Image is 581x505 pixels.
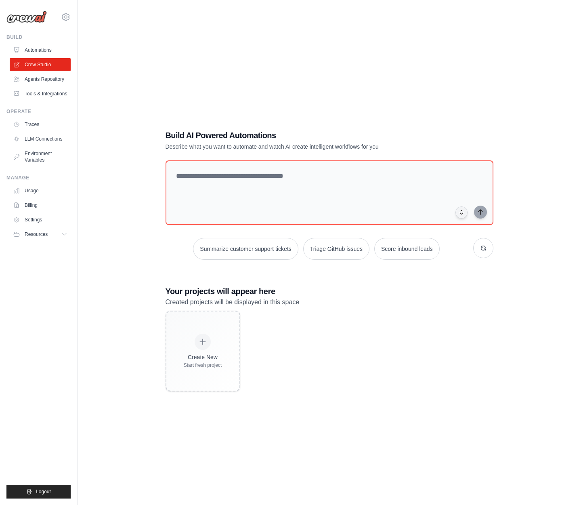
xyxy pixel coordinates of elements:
[10,213,71,226] a: Settings
[10,87,71,100] a: Tools & Integrations
[166,297,493,307] p: Created projects will be displayed in this space
[303,238,369,260] button: Triage GitHub issues
[166,143,437,151] p: Describe what you want to automate and watch AI create intelligent workflows for you
[10,228,71,241] button: Resources
[6,175,71,181] div: Manage
[455,206,468,219] button: Click to speak your automation idea
[473,238,493,258] button: Get new suggestions
[184,362,222,368] div: Start fresh project
[10,133,71,145] a: LLM Connections
[166,286,493,297] h3: Your projects will appear here
[166,130,437,141] h1: Build AI Powered Automations
[10,184,71,197] a: Usage
[10,199,71,212] a: Billing
[184,353,222,361] div: Create New
[25,231,48,238] span: Resources
[10,147,71,166] a: Environment Variables
[374,238,440,260] button: Score inbound leads
[6,11,47,23] img: Logo
[6,34,71,40] div: Build
[10,118,71,131] a: Traces
[6,108,71,115] div: Operate
[10,58,71,71] a: Crew Studio
[6,485,71,499] button: Logout
[10,73,71,86] a: Agents Repository
[193,238,298,260] button: Summarize customer support tickets
[36,488,51,495] span: Logout
[10,44,71,57] a: Automations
